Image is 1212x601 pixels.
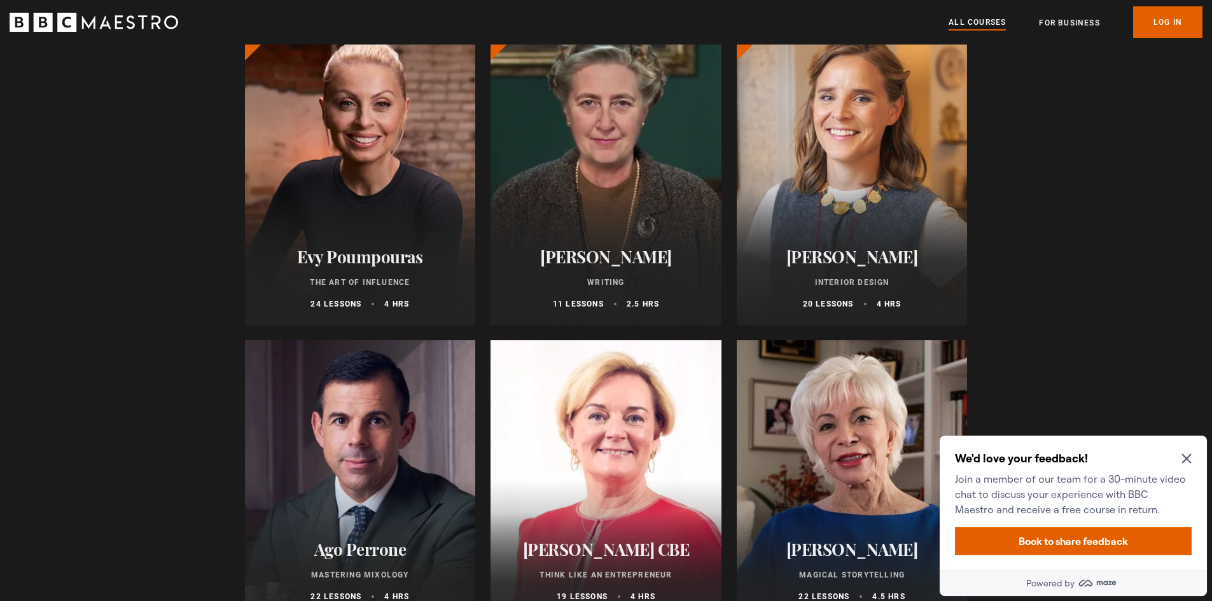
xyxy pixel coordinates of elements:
[949,16,1006,30] a: All Courses
[506,569,706,581] p: Think Like an Entrepreneur
[384,298,409,310] p: 4 hrs
[491,20,721,325] a: [PERSON_NAME] Writing 11 lessons 2.5 hrs New
[20,41,252,86] p: Join a member of our team for a 30-minute video chat to discuss your experience with BBC Maestro ...
[260,539,461,559] h2: Ago Perrone
[752,277,952,288] p: Interior Design
[803,298,854,310] p: 20 lessons
[5,140,272,165] a: Powered by maze
[949,6,1202,38] nav: Primary
[10,13,178,32] svg: BBC Maestro
[247,23,257,33] button: Close Maze Prompt
[752,569,952,581] p: Magical Storytelling
[877,298,902,310] p: 4 hrs
[553,298,604,310] p: 11 lessons
[1039,17,1099,29] a: For business
[260,569,461,581] p: Mastering Mixology
[20,20,252,36] h2: We'd love your feedback!
[260,277,461,288] p: The Art of Influence
[506,247,706,266] h2: [PERSON_NAME]
[627,298,659,310] p: 2.5 hrs
[752,539,952,559] h2: [PERSON_NAME]
[1133,6,1202,38] a: Log In
[737,20,968,325] a: [PERSON_NAME] Interior Design 20 lessons 4 hrs New
[310,298,361,310] p: 24 lessons
[506,277,706,288] p: Writing
[752,247,952,266] h2: [PERSON_NAME]
[260,247,461,266] h2: Evy Poumpouras
[506,539,706,559] h2: [PERSON_NAME] CBE
[5,5,272,165] div: Optional study invitation
[245,20,476,325] a: Evy Poumpouras The Art of Influence 24 lessons 4 hrs New
[20,97,257,125] button: Book to share feedback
